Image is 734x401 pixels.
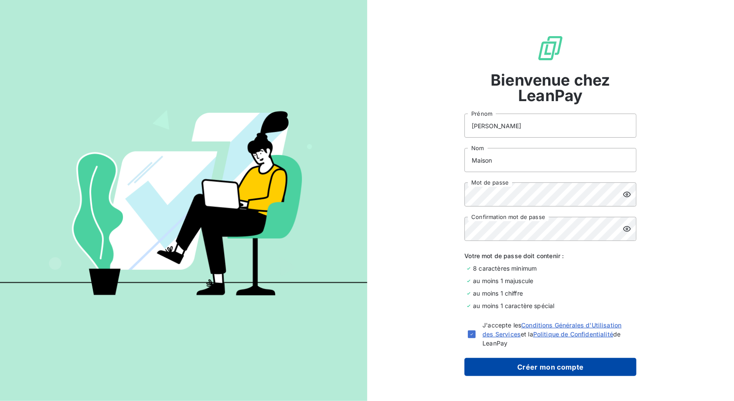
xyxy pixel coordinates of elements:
[482,321,621,338] a: Conditions Générales d'Utilisation des Services
[473,264,537,273] span: 8 caractères minimum
[464,358,636,376] button: Créer mon compte
[464,114,636,138] input: placeholder
[473,301,554,310] span: au moins 1 caractère spécial
[482,321,633,348] span: J'accepte les et la de LeanPay
[473,276,533,285] span: au moins 1 majuscule
[464,72,636,103] span: Bienvenue chez LeanPay
[537,34,564,62] img: logo sigle
[473,289,523,298] span: au moins 1 chiffre
[464,251,636,260] span: Votre mot de passe doit contenir :
[533,330,613,338] a: Politique de Confidentialité
[464,148,636,172] input: placeholder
